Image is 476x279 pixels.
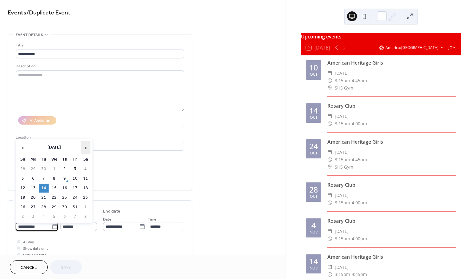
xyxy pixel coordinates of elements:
[28,203,38,212] td: 27
[327,70,332,77] div: ​
[26,7,70,19] span: / Duplicate Event
[16,134,183,141] div: Location
[39,174,49,183] td: 7
[16,63,183,70] div: Description
[60,212,70,221] td: 6
[327,235,332,242] div: ​
[311,221,316,229] div: 4
[70,174,80,183] td: 10
[335,235,350,242] span: 3:15pm
[16,42,183,49] div: Title
[81,212,90,221] td: 8
[81,203,90,212] td: 1
[335,156,350,163] span: 3:15pm
[60,203,70,212] td: 30
[49,212,59,221] td: 5
[39,184,49,193] td: 14
[335,192,349,199] span: [DATE]
[352,156,367,163] span: 4:45pm
[81,165,90,173] td: 4
[28,174,38,183] td: 6
[350,77,352,84] span: -
[327,228,332,235] div: ​
[49,203,59,212] td: 29
[21,265,37,271] span: Cancel
[49,184,59,193] td: 15
[309,64,318,71] div: 10
[18,203,28,212] td: 26
[350,235,352,242] span: -
[352,199,367,206] span: 4:00pm
[70,165,80,173] td: 3
[28,165,38,173] td: 29
[18,184,28,193] td: 12
[327,102,456,110] div: Rosary Club
[18,212,28,221] td: 2
[49,174,59,183] td: 8
[70,203,80,212] td: 31
[23,245,48,252] span: Show date only
[70,193,80,202] td: 24
[18,141,27,154] span: ‹
[327,181,456,189] div: Rosary Club
[335,84,353,92] span: SHS Gym
[28,155,38,164] th: Mo
[309,257,318,265] div: 14
[23,239,34,245] span: All day
[60,155,70,164] th: Th
[310,230,318,234] div: Nov
[335,264,349,271] span: [DATE]
[18,165,28,173] td: 28
[49,165,59,173] td: 1
[352,120,367,127] span: 4:00pm
[81,155,90,164] th: Sa
[60,193,70,202] td: 23
[39,193,49,202] td: 21
[335,199,350,206] span: 3:15pm
[327,149,332,156] div: ​
[327,113,332,120] div: ​
[70,212,80,221] td: 7
[352,271,367,278] span: 4:45pm
[310,266,318,270] div: Nov
[8,7,26,19] a: Events
[335,228,349,235] span: [DATE]
[327,163,332,171] div: ​
[352,235,367,242] span: 4:00pm
[39,165,49,173] td: 30
[309,142,318,150] div: 24
[70,155,80,164] th: Fr
[335,120,350,127] span: 3:15pm
[28,193,38,202] td: 20
[350,120,352,127] span: -
[350,199,352,206] span: -
[335,113,349,120] span: [DATE]
[327,271,332,278] div: ​
[28,184,38,193] td: 13
[327,192,332,199] div: ​
[352,77,367,84] span: 4:45pm
[28,141,80,154] th: [DATE]
[81,184,90,193] td: 18
[327,156,332,163] div: ​
[60,184,70,193] td: 16
[310,116,318,120] div: Oct
[103,216,111,223] span: Date
[327,217,456,225] div: Rosary Club
[148,216,156,223] span: Time
[327,199,332,206] div: ​
[10,260,48,274] button: Cancel
[327,253,456,261] div: American Heritage Girls
[327,59,456,66] div: American Heritage Girls
[310,195,318,199] div: Oct
[335,163,353,171] span: SHS Gym
[327,120,332,127] div: ​
[335,149,349,156] span: [DATE]
[335,77,350,84] span: 3:15pm
[310,151,318,155] div: Oct
[18,193,28,202] td: 19
[301,33,461,40] div: Upcoming events
[49,155,59,164] th: We
[39,212,49,221] td: 4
